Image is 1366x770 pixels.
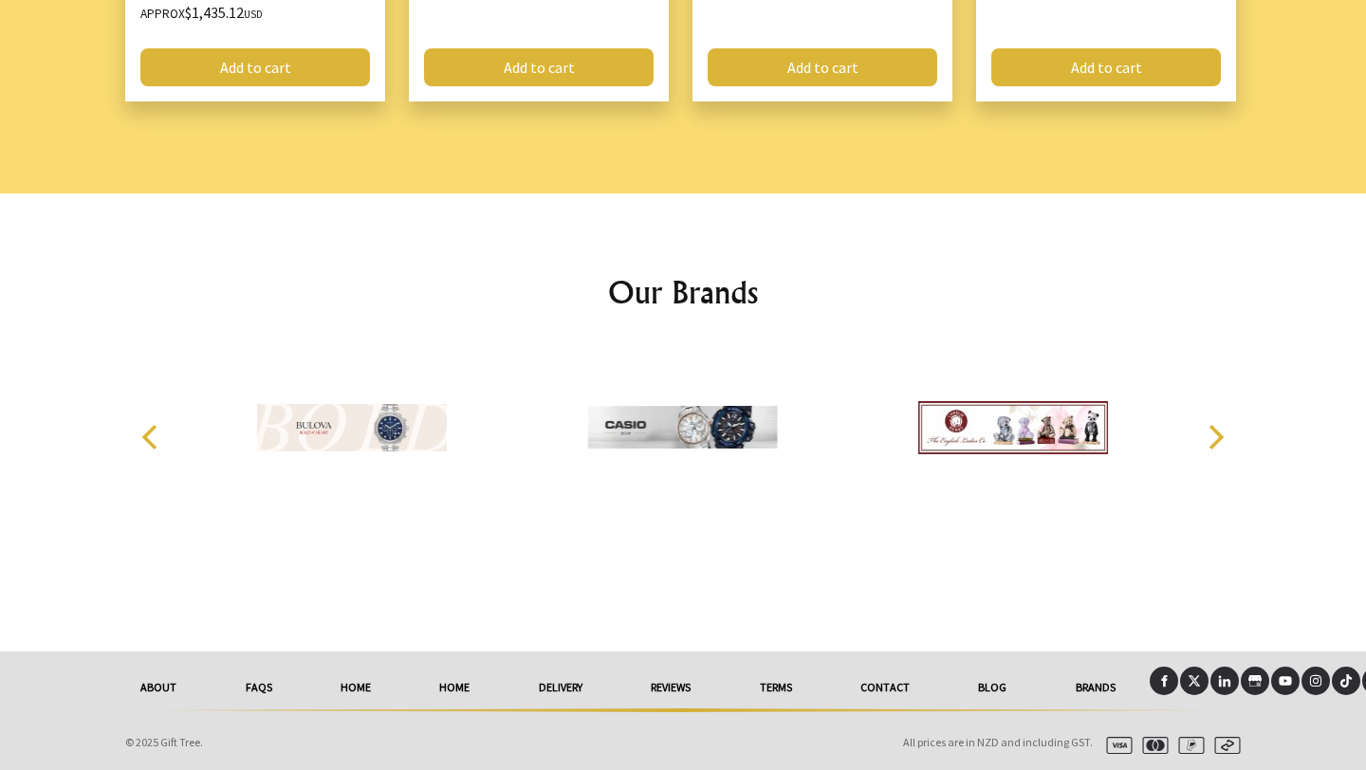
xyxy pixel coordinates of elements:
[121,269,1245,315] h2: Our Brands
[991,48,1221,86] a: Add to cart
[125,735,203,749] span: © 2025 Gift Tree.
[918,357,1108,499] img: Charlie Bears
[505,667,617,708] a: delivery
[1150,667,1178,695] a: Facebook
[1207,737,1241,754] img: afterpay.svg
[140,48,370,86] a: Add to cart
[1210,667,1239,695] a: LinkedIn
[1135,737,1169,754] img: mastercard.svg
[257,357,447,499] img: Bulova Watches
[588,357,778,499] img: Casio Watches
[1098,737,1133,754] img: visa.svg
[826,667,944,708] a: Contact
[1271,667,1300,695] a: Youtube
[1180,667,1209,695] a: X (Twitter)
[708,48,937,86] a: Add to cart
[1171,737,1205,754] img: paypal.svg
[405,667,504,708] a: HOME
[106,667,211,708] a: About
[1042,667,1150,708] a: Brands
[725,667,825,708] a: Terms
[1301,667,1330,695] a: Instagram
[424,48,654,86] a: Add to cart
[131,416,173,458] button: Previous
[944,667,1041,708] a: Blog
[1193,416,1235,458] button: Next
[903,735,1093,749] span: All prices are in NZD and including GST.
[617,667,725,708] a: reviews
[1332,667,1360,695] a: Tiktok
[306,667,405,708] a: HOME
[211,667,305,708] a: FAQs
